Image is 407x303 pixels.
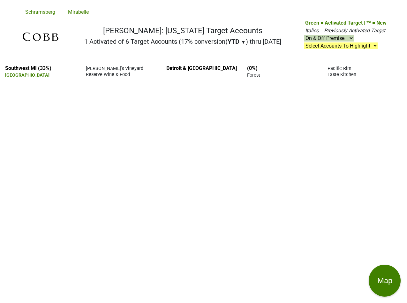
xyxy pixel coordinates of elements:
[305,20,387,26] span: Green = Activated Target | ** = New
[84,38,281,45] h2: 1 Activated of 6 Target Accounts (17% conversion) ) thru [DATE]
[305,27,385,34] span: Italics = Previously Activated Target
[328,72,356,77] span: Taste Kitchen
[241,39,246,45] span: ▼
[369,265,401,297] button: Map
[20,31,60,43] img: Cobb
[228,38,239,45] span: YTD
[5,72,49,78] span: [GEOGRAPHIC_DATA]
[328,66,351,71] span: Pacific Rim
[5,65,51,71] a: Southwest MI (33%)
[84,26,281,35] h1: [PERSON_NAME]: [US_STATE] Target Accounts
[166,65,258,71] a: Detroit & [GEOGRAPHIC_DATA] (0%)
[86,66,143,71] span: [PERSON_NAME]'s Vineyard
[63,5,94,19] a: Mirabelle
[86,72,130,77] span: Reserve Wine & Food
[247,72,260,78] span: Forest
[20,5,60,19] a: Schramsberg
